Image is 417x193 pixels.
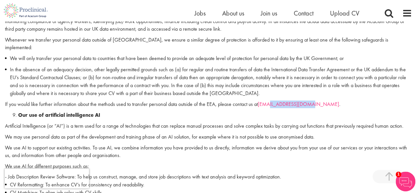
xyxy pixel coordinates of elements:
p: If you would like further information about the methods used to transfer personal data outside of... [5,101,412,108]
a: Upload CV [330,9,359,17]
li: CV Reformatting: To enhance CV’s for consistency and readability. [5,181,412,189]
p: We use AI to support our existing activities. To use AI, we combine information you have provided... [5,144,412,159]
p: We use AI for different purposes such as: [5,163,412,170]
p: We may use personal data as part of the development and training phase of an AI solution, for exa... [5,133,412,141]
a: Join us [261,9,277,17]
img: Chatbot [396,172,415,191]
a: [EMAIL_ADDRESS][DOMAIN_NAME] [258,101,339,108]
p: Artificial Intelligence (or “AI”) is a term used for a range of technologies that can replace man... [5,122,412,130]
p: Whenever we transfer your personal data outside of [GEOGRAPHIC_DATA], we ensure a similar degree ... [5,36,412,51]
a: About us [222,9,244,17]
iframe: reCAPTCHA [5,169,89,188]
a: Contact [294,9,313,17]
strong: Our use of artificial intelligence AI [18,112,100,118]
li: In the absence of an adequacy decision, other legally permitted grounds such as (a) for regular a... [5,66,412,97]
span: 1 [396,172,401,177]
li: We will only transfer your personal data to countries that have been deemed to provide an adequat... [5,54,412,62]
a: Jobs [194,9,206,17]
